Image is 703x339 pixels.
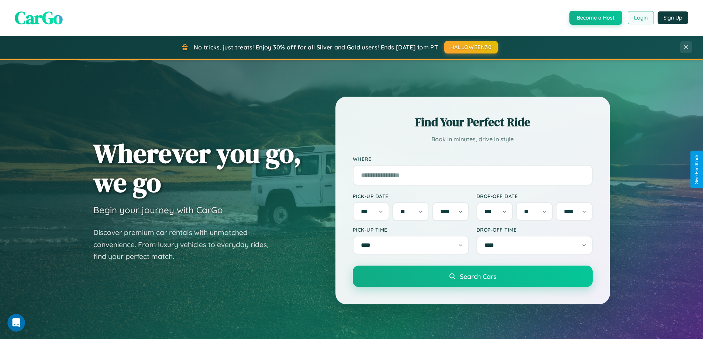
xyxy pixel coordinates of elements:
[353,226,469,233] label: Pick-up Time
[93,204,223,215] h3: Begin your journey with CarGo
[476,226,593,233] label: Drop-off Time
[444,41,498,53] button: HALLOWEEN30
[194,44,439,51] span: No tricks, just treats! Enjoy 30% off for all Silver and Gold users! Ends [DATE] 1pm PT.
[569,11,622,25] button: Become a Host
[93,226,278,263] p: Discover premium car rentals with unmatched convenience. From luxury vehicles to everyday rides, ...
[476,193,593,199] label: Drop-off Date
[658,11,688,24] button: Sign Up
[7,314,25,332] iframe: Intercom live chat
[628,11,654,24] button: Login
[353,193,469,199] label: Pick-up Date
[460,272,496,280] span: Search Cars
[353,134,593,145] p: Book in minutes, drive in style
[353,156,593,162] label: Where
[353,266,593,287] button: Search Cars
[15,6,63,30] span: CarGo
[93,139,301,197] h1: Wherever you go, we go
[353,114,593,130] h2: Find Your Perfect Ride
[694,155,699,184] div: Give Feedback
